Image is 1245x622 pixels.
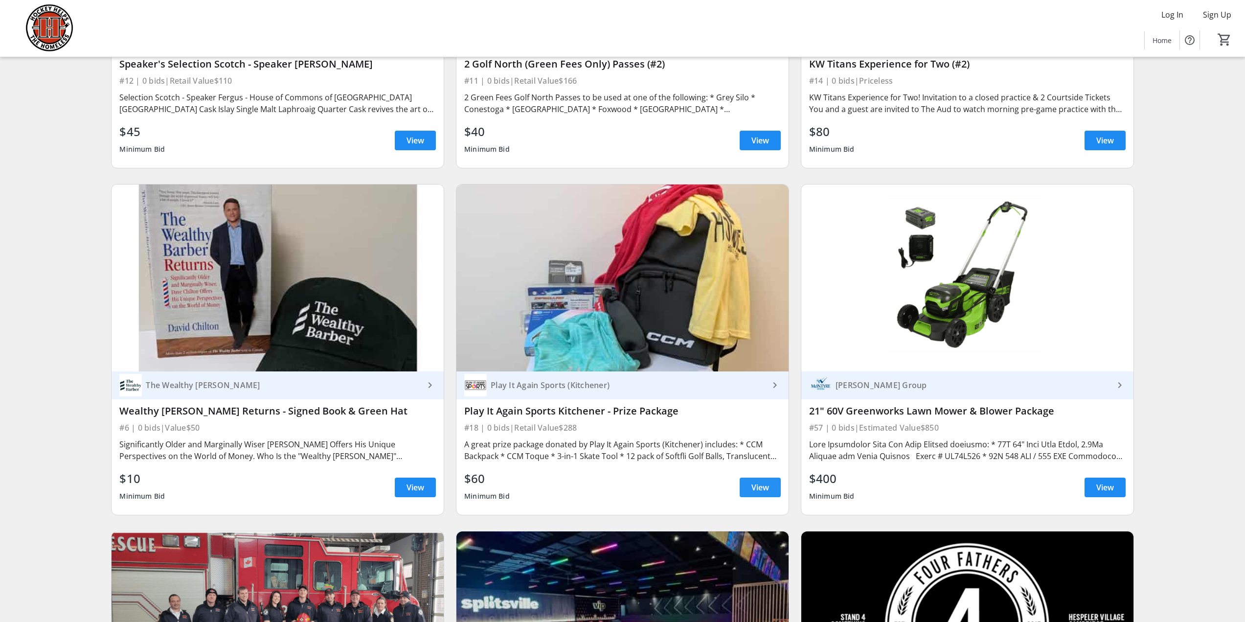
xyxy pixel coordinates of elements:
[119,123,165,140] div: $45
[119,405,436,417] div: Wealthy [PERSON_NAME] Returns - Signed Book & Green Hat
[832,380,1114,390] div: [PERSON_NAME] Group
[424,379,436,391] mat-icon: keyboard_arrow_right
[119,58,436,70] div: Speaker's Selection Scotch - Speaker [PERSON_NAME]
[142,380,424,390] div: The Wealthy [PERSON_NAME]
[395,131,436,150] a: View
[1085,131,1126,150] a: View
[809,374,832,396] img: McIntyre Group
[112,184,444,371] img: Wealthy Barber Returns - Signed Book & Green Hat
[112,371,444,399] a: The Wealthy BarberThe Wealthy [PERSON_NAME]
[6,4,93,53] img: Hockey Helps the Homeless's Logo
[456,371,789,399] a: Play It Again Sports (Kitchener)Play It Again Sports (Kitchener)
[809,438,1126,462] div: Lore Ipsumdolor Sita Con Adip Elitsed doeiusmo: * 77T 64" Inci Utla Etdol, 2.9Ma Aliquae adm Veni...
[1153,35,1172,46] span: Home
[119,487,165,505] div: Minimum Bid
[395,478,436,497] a: View
[464,374,487,396] img: Play It Again Sports (Kitchener)
[464,405,781,417] div: Play It Again Sports Kitchener - Prize Package
[801,184,1133,371] img: 21" 60V Greenworks Lawn Mower & Blower Package
[464,123,510,140] div: $40
[1114,379,1126,391] mat-icon: keyboard_arrow_right
[119,74,436,88] div: #12 | 0 bids | Retail Value $110
[407,482,424,493] span: View
[809,487,855,505] div: Minimum Bid
[809,123,855,140] div: $80
[119,92,436,115] div: Selection Scotch - Speaker Fergus - House of Commons of [GEOGRAPHIC_DATA] [GEOGRAPHIC_DATA] Cask ...
[809,74,1126,88] div: #14 | 0 bids | Priceless
[809,140,855,158] div: Minimum Bid
[464,487,510,505] div: Minimum Bid
[464,58,781,70] div: 2 Golf North (Green Fees Only) Passes (#2)
[119,470,165,487] div: $10
[119,438,436,462] div: Significantly Older and Marginally Wiser [PERSON_NAME] Offers His Unique Perspectives on the Worl...
[464,140,510,158] div: Minimum Bid
[407,135,424,146] span: View
[464,92,781,115] div: 2 Green Fees Golf North Passes to be used at one of the following: * Grey Silo * Conestoga * [GEO...
[1216,31,1233,48] button: Cart
[464,470,510,487] div: $60
[1195,7,1239,23] button: Sign Up
[119,374,142,396] img: The Wealthy Barber
[464,438,781,462] div: A great prize package donated by Play It Again Sports (Kitchener) includes: * CCM Backpack * CCM ...
[809,405,1126,417] div: 21" 60V Greenworks Lawn Mower & Blower Package
[1161,9,1183,21] span: Log In
[456,184,789,371] img: Play It Again Sports Kitchener - Prize Package
[119,140,165,158] div: Minimum Bid
[1145,31,1179,49] a: Home
[119,421,436,435] div: #6 | 0 bids | Value $50
[751,135,769,146] span: View
[751,482,769,493] span: View
[487,380,769,390] div: Play It Again Sports (Kitchener)
[464,421,781,435] div: #18 | 0 bids | Retail Value $288
[740,131,781,150] a: View
[1096,135,1114,146] span: View
[801,371,1133,399] a: McIntyre Group[PERSON_NAME] Group
[1096,482,1114,493] span: View
[809,92,1126,115] div: KW Titans Experience for Two! Invitation to a closed practice & 2 Courtside Tickets You and a gue...
[464,74,781,88] div: #11 | 0 bids | Retail Value $166
[809,421,1126,435] div: #57 | 0 bids | Estimated Value $850
[809,58,1126,70] div: KW Titans Experience for Two (#2)
[1154,7,1191,23] button: Log In
[740,478,781,497] a: View
[769,379,781,391] mat-icon: keyboard_arrow_right
[809,470,855,487] div: $400
[1180,30,1200,50] button: Help
[1203,9,1231,21] span: Sign Up
[1085,478,1126,497] a: View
